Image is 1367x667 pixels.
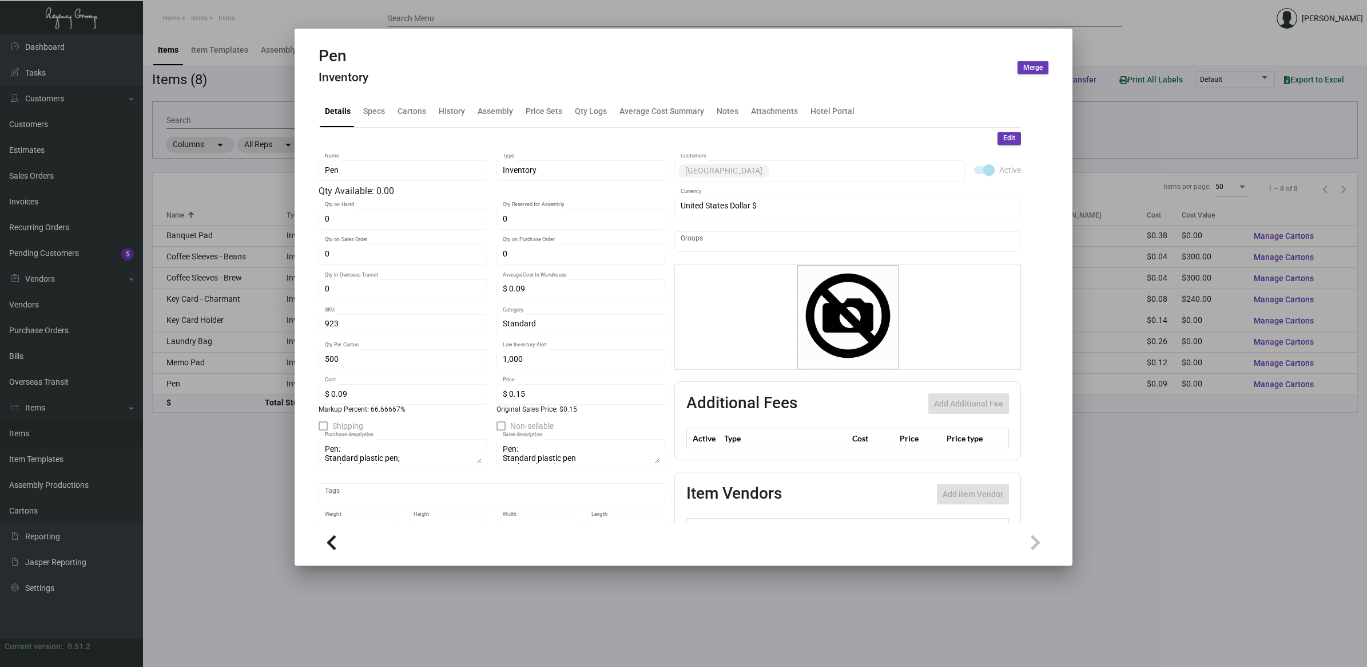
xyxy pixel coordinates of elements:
[439,105,465,117] div: History
[911,519,1008,539] th: SKU
[363,105,385,117] div: Specs
[751,105,798,117] div: Attachments
[325,105,351,117] div: Details
[943,490,1003,499] span: Add item Vendor
[686,393,797,414] h2: Additional Fees
[67,641,90,653] div: 0.51.2
[526,105,562,117] div: Price Sets
[1003,133,1015,143] span: Edit
[999,163,1021,177] span: Active
[934,399,1003,408] span: Add Additional Fee
[998,132,1021,145] button: Edit
[1018,61,1048,74] button: Merge
[687,428,722,448] th: Active
[5,641,63,653] div: Current version:
[721,428,849,448] th: Type
[717,105,738,117] div: Notes
[398,105,426,117] div: Cartons
[810,105,855,117] div: Hotel Portal
[575,105,607,117] div: Qty Logs
[681,237,1015,246] input: Add new..
[319,70,368,85] h4: Inventory
[319,46,368,66] h2: Pen
[478,105,513,117] div: Assembly
[944,428,995,448] th: Price type
[319,184,665,198] div: Qty Available: 0.00
[897,428,944,448] th: Price
[686,484,782,504] h2: Item Vendors
[687,519,736,539] th: Preffered
[928,393,1009,414] button: Add Additional Fee
[849,428,896,448] th: Cost
[772,166,959,175] input: Add new..
[1023,63,1043,73] span: Merge
[510,419,554,433] span: Non-sellable
[735,519,911,539] th: Vendor
[937,484,1009,504] button: Add item Vendor
[619,105,704,117] div: Average Cost Summary
[332,419,363,433] span: Shipping
[678,164,769,177] mat-chip: [GEOGRAPHIC_DATA]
